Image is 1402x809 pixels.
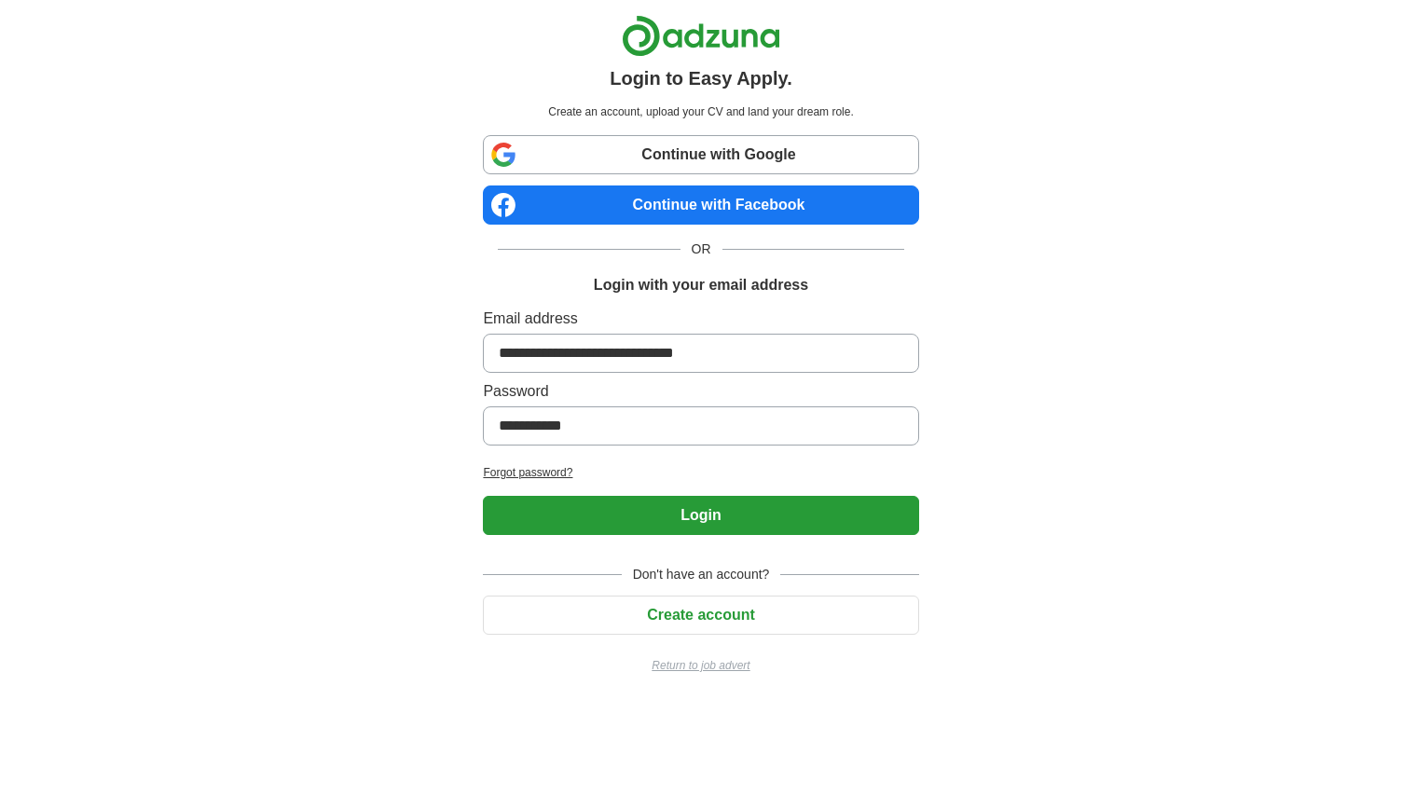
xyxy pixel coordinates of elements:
[483,380,918,403] label: Password
[483,607,918,623] a: Create account
[680,240,722,259] span: OR
[483,185,918,225] a: Continue with Facebook
[622,565,781,584] span: Don't have an account?
[483,596,918,635] button: Create account
[487,103,914,120] p: Create an account, upload your CV and land your dream role.
[483,496,918,535] button: Login
[483,135,918,174] a: Continue with Google
[483,657,918,674] a: Return to job advert
[483,464,918,481] a: Forgot password?
[622,15,780,57] img: Adzuna logo
[594,274,808,296] h1: Login with your email address
[483,308,918,330] label: Email address
[610,64,792,92] h1: Login to Easy Apply.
